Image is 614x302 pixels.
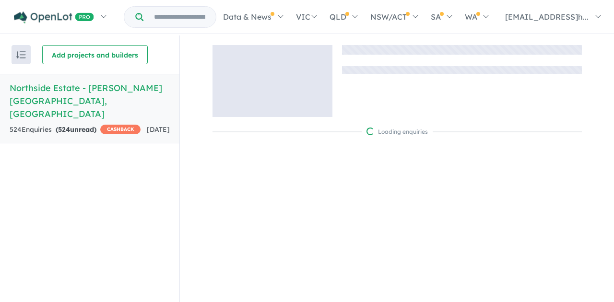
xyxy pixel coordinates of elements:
[14,12,94,23] img: Openlot PRO Logo White
[366,127,428,137] div: Loading enquiries
[42,45,148,64] button: Add projects and builders
[58,125,70,134] span: 524
[100,125,141,134] span: CASHBACK
[56,125,96,134] strong: ( unread)
[16,51,26,58] img: sort.svg
[145,7,214,27] input: Try estate name, suburb, builder or developer
[147,125,170,134] span: [DATE]
[10,81,170,120] h5: Northside Estate - [PERSON_NAME][GEOGRAPHIC_DATA] , [GEOGRAPHIC_DATA]
[10,124,141,136] div: 524 Enquir ies
[505,12,589,22] span: [EMAIL_ADDRESS]h...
